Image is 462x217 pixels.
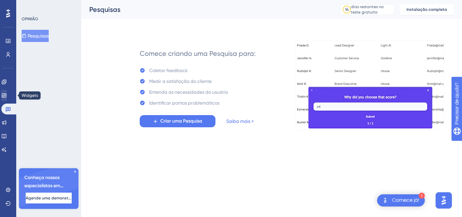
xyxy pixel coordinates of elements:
[377,194,425,207] div: Abra a lista de verificação Comece!, módulos restantes: 2
[400,4,454,15] button: Instalação completa
[392,197,419,203] font: Comece já!
[295,40,444,130] img: b81bf5b5c10d0e3e90f664060979471a.gif
[149,100,220,106] font: Identificar pontos problemáticos
[22,17,38,21] font: OPINIÃO
[434,190,454,211] iframe: Iniciador do Assistente de IA do UserGuiding
[149,68,188,73] font: Coletar feedback
[26,193,72,203] button: Agende uma demonstração
[16,3,58,8] font: Precisar de ajuda?
[24,175,64,197] font: Conheça nossos especialistas em integração 🎧
[140,49,256,58] font: Comece criando uma Pesquisa para:
[89,5,120,14] font: Pesquisas
[407,7,447,12] font: Instalação completa
[26,196,80,200] font: Agende uma demonstração
[381,196,389,204] img: imagem-do-lançador-texto-alternativo
[140,115,215,127] button: Criar uma Pesquisa
[226,118,254,124] font: Saiba mais >
[345,7,349,12] font: 14
[160,118,202,124] font: Criar uma Pesquisa
[351,4,384,15] font: dias restantes no teste gratuito
[226,117,254,125] a: Saiba mais >
[149,79,212,84] font: Medir a satisfação do cliente
[421,194,423,198] font: 2
[22,30,49,42] button: Pesquisas
[149,89,228,95] font: Entenda as necessidades do usuário
[28,33,49,39] font: Pesquisas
